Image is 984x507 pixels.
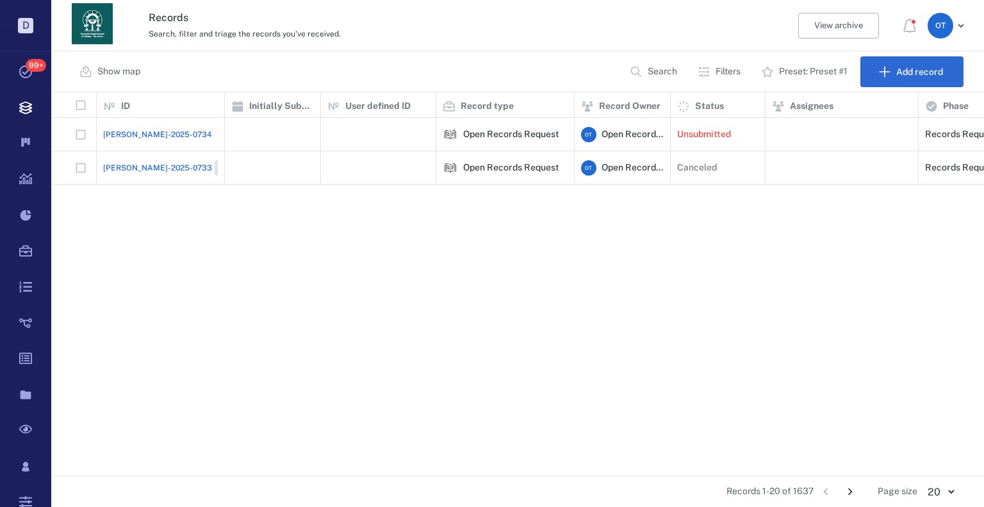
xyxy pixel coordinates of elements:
p: Show map [97,65,140,78]
div: O T [581,160,596,176]
span: 99+ [26,59,46,72]
button: Search [622,56,687,87]
span: [PERSON_NAME]-2025-0733 [103,162,212,174]
p: Search [648,65,677,78]
button: Go to next page [840,481,860,502]
p: D [18,18,33,33]
span: Open Records Team [602,162,664,174]
span: Closed [217,162,247,173]
p: Preset: Preset #1 [779,65,848,78]
button: Preset: Preset #1 [753,56,858,87]
button: OT [928,13,969,38]
span: Open Records Team [602,128,664,141]
a: [PERSON_NAME]-2025-0734 [103,129,212,140]
a: [PERSON_NAME]-2025-0733Closed [103,160,250,176]
div: O T [928,13,953,38]
button: View archive [798,13,879,38]
div: Open Records Request [443,127,458,142]
p: ID [121,100,130,113]
div: Open Records Request [463,129,559,139]
p: Filters [716,65,741,78]
div: Open Records Request [443,160,458,176]
button: Show map [72,56,151,87]
div: 20 [917,485,963,499]
p: User defined ID [345,100,411,113]
p: Record Owner [599,100,660,113]
p: Initially Submitted Date [249,100,314,113]
img: icon Open Records Request [443,160,458,176]
nav: pagination navigation [814,481,862,502]
button: Add record [860,56,963,87]
span: Page size [878,485,917,498]
span: Search, filter and triage the records you've received. [149,29,341,38]
p: Assignees [790,100,833,113]
button: Filters [690,56,751,87]
p: Phase [943,100,969,113]
p: Unsubmitted [677,128,731,141]
p: Status [695,100,724,113]
span: Records 1-20 of 1637 [726,485,814,498]
div: Open Records Request [463,163,559,172]
div: O T [581,127,596,142]
a: Go home [72,3,113,49]
h3: Records [149,10,650,26]
p: Record type [461,100,514,113]
img: Georgia Department of Human Services logo [72,3,113,44]
p: Canceled [677,162,717,174]
img: icon Open Records Request [443,127,458,142]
